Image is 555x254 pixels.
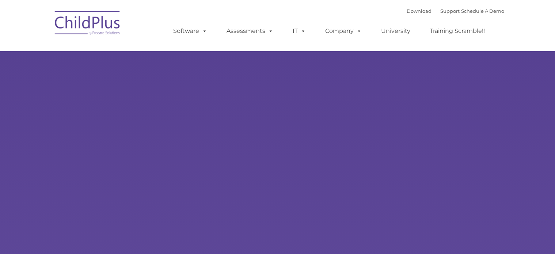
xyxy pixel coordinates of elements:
[285,24,313,38] a: IT
[318,24,369,38] a: Company
[440,8,460,14] a: Support
[51,6,124,42] img: ChildPlus by Procare Solutions
[407,8,432,14] a: Download
[166,24,214,38] a: Software
[461,8,504,14] a: Schedule A Demo
[219,24,281,38] a: Assessments
[422,24,492,38] a: Training Scramble!!
[374,24,418,38] a: University
[407,8,504,14] font: |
